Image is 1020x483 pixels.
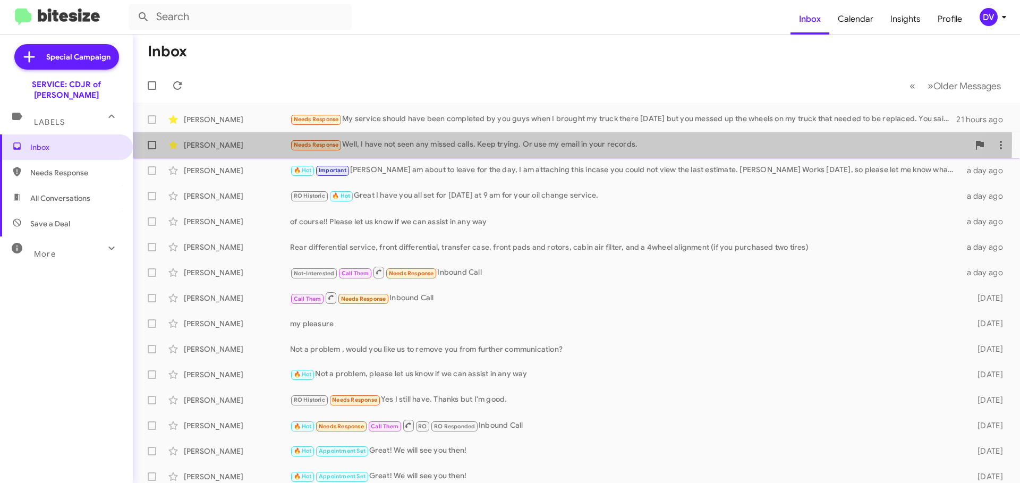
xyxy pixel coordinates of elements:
div: a day ago [960,267,1011,278]
div: a day ago [960,242,1011,252]
nav: Page navigation example [904,75,1007,97]
div: Great I have you all set for [DATE] at 9 am for your oil change service. [290,190,960,202]
div: [PERSON_NAME] [184,242,290,252]
span: Needs Response [319,423,364,430]
span: Needs Response [389,270,434,277]
div: [PERSON_NAME] [184,344,290,354]
span: All Conversations [30,193,90,204]
span: Labels [34,117,65,127]
span: Call Them [294,295,321,302]
span: RO [418,423,427,430]
span: Special Campaign [46,52,110,62]
div: 21 hours ago [956,114,1011,125]
div: [DATE] [960,369,1011,380]
div: [PERSON_NAME] [184,318,290,329]
span: « [909,79,915,92]
span: Needs Response [30,167,121,178]
span: Not-Interested [294,270,335,277]
div: Inbound Call [290,266,960,279]
div: a day ago [960,191,1011,201]
div: of course!! Please let us know if we can assist in any way [290,216,960,227]
a: Special Campaign [14,44,119,70]
div: My service should have been completed by you guys when I brought my truck there [DATE] but you me... [290,113,956,125]
span: RO Historic [294,396,325,403]
div: Well, I have not seen any missed calls. Keep trying. Or use my email in your records. [290,139,969,151]
div: [PERSON_NAME] [184,114,290,125]
span: 🔥 Hot [294,473,312,480]
div: [PERSON_NAME] [184,191,290,201]
span: Inbox [30,142,121,152]
div: [DATE] [960,471,1011,482]
div: [PERSON_NAME] [184,471,290,482]
span: Older Messages [933,80,1001,92]
span: Needs Response [294,116,339,123]
div: [PERSON_NAME] [184,267,290,278]
span: Appointment Set [319,447,365,454]
div: Yes I still have. Thanks but I'm good. [290,394,960,406]
div: Inbound Call [290,291,960,304]
span: Call Them [342,270,369,277]
span: 🔥 Hot [332,192,350,199]
span: More [34,249,56,259]
div: [PERSON_NAME] [184,420,290,431]
span: RO Responded [434,423,475,430]
div: [DATE] [960,344,1011,354]
div: [PERSON_NAME] am about to leave for the day, I am attaching this incase you could not view the la... [290,164,960,176]
span: » [928,79,933,92]
div: [PERSON_NAME] [184,369,290,380]
div: Rear differential service, front differential, transfer case, front pads and rotors, cabin air fi... [290,242,960,252]
span: Call Them [371,423,398,430]
span: 🔥 Hot [294,371,312,378]
a: Profile [929,4,971,35]
div: [DATE] [960,293,1011,303]
span: Needs Response [332,396,377,403]
div: [PERSON_NAME] [184,165,290,176]
div: [DATE] [960,318,1011,329]
div: Great! We will see you then! [290,470,960,482]
button: Previous [903,75,922,97]
div: [PERSON_NAME] [184,395,290,405]
div: Great! We will see you then! [290,445,960,457]
span: 🔥 Hot [294,167,312,174]
span: 🔥 Hot [294,423,312,430]
button: DV [971,8,1008,26]
div: Not a problem , would you like us to remove you from further communication? [290,344,960,354]
div: DV [980,8,998,26]
span: Appointment Set [319,473,365,480]
span: Needs Response [341,295,386,302]
span: Important [319,167,346,174]
span: 🔥 Hot [294,447,312,454]
div: [DATE] [960,395,1011,405]
div: [PERSON_NAME] [184,293,290,303]
span: Save a Deal [30,218,70,229]
h1: Inbox [148,43,187,60]
div: Inbound Call [290,419,960,432]
a: Insights [882,4,929,35]
div: [DATE] [960,420,1011,431]
div: [DATE] [960,446,1011,456]
div: Not a problem, please let us know if we can assist in any way [290,368,960,380]
span: RO Historic [294,192,325,199]
a: Inbox [790,4,829,35]
div: [PERSON_NAME] [184,446,290,456]
span: Needs Response [294,141,339,148]
div: a day ago [960,216,1011,227]
div: a day ago [960,165,1011,176]
input: Search [129,4,352,30]
div: my pleasure [290,318,960,329]
div: [PERSON_NAME] [184,216,290,227]
a: Calendar [829,4,882,35]
button: Next [921,75,1007,97]
div: [PERSON_NAME] [184,140,290,150]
